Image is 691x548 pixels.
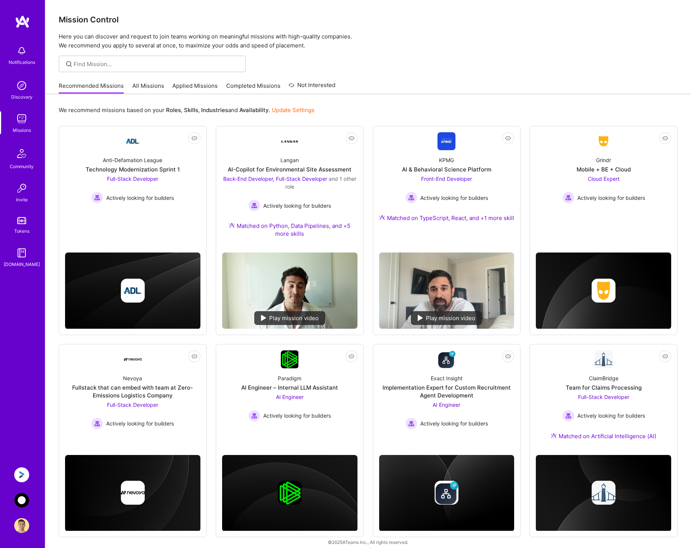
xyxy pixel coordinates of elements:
[222,455,357,532] img: cover
[65,384,200,399] div: Fullstack that can embed with team at Zero-Emissions Logistics Company
[123,374,142,382] div: Nevoya
[589,374,618,382] div: ClaimBridge
[379,214,514,222] div: Matched on TypeScript, React, and +1 more skill
[91,192,103,204] img: Actively looking for builders
[65,455,200,532] img: cover
[278,374,301,382] div: Paradigm
[263,412,331,419] span: Actively looking for builders
[379,132,515,247] a: Company LogoKPMGAI & Behavioral Science PlatformFront-End Developer Actively looking for builders...
[536,455,671,532] img: cover
[4,260,40,268] div: [DOMAIN_NAME]
[379,214,385,220] img: Ateam Purple Icon
[402,165,491,173] div: AI & Behavioral Science Platform
[107,402,158,408] span: Full-Stack Developer
[420,194,488,202] span: Actively looking for builders
[595,134,612,148] img: Company Logo
[577,194,645,202] span: Actively looking for builders
[14,467,29,482] img: Anguleris: BIMsmart AI MVP
[59,82,124,94] a: Recommended Missions
[59,15,678,24] h3: Mission Control
[222,222,357,238] div: Matched on Python, Data Pipelines, and +5 more skills
[223,176,327,182] span: Back-End Developer, Full-Stack Developer
[281,350,298,368] img: Company Logo
[562,410,574,422] img: Actively looking for builders
[578,394,629,400] span: Full-Stack Developer
[405,192,417,204] img: Actively looking for builders
[166,106,181,114] b: Roles
[379,253,515,328] img: No Mission
[348,353,354,359] i: icon EyeClosed
[74,60,240,68] input: Find Mission...
[14,227,30,235] div: Tokens
[577,165,631,173] div: Mobile + BE + Cloud
[14,518,29,533] img: User Avatar
[592,279,615,303] img: Company logo
[348,135,354,141] i: icon EyeClosed
[434,481,458,505] img: Company logo
[577,412,645,419] span: Actively looking for builders
[662,353,668,359] i: icon EyeClosed
[263,202,331,210] span: Actively looking for builders
[418,315,423,321] img: play
[379,384,515,399] div: Implementation Expert for Custom Recruitment Agent Development
[201,106,228,114] b: Industries
[11,93,33,101] div: Discovery
[59,32,678,50] p: Here you can discover and request to join teams working on meaningful missions with high-quality ...
[107,176,158,182] span: Full-Stack Developer
[59,106,314,114] p: We recommend missions based on your , , and .
[65,350,200,438] a: Company LogoNevoyaFullstack that can embed with team at Zero-Emissions Logistics CompanyFull-Stac...
[261,315,266,321] img: play
[13,145,31,162] img: Community
[278,481,302,505] img: Company logo
[405,418,417,430] img: Actively looking for builders
[596,156,611,164] div: Grindr
[662,135,668,141] i: icon EyeClosed
[280,156,299,164] div: Langan
[536,350,671,449] a: Company LogoClaimBridgeTeam for Claims ProcessingFull-Stack Developer Actively looking for builde...
[91,418,103,430] img: Actively looking for builders
[14,181,29,196] img: Invite
[86,165,180,173] div: Technology Modernization Sprint 1
[12,518,31,533] a: User Avatar
[14,493,29,508] img: AnyTeam: Team for AI-Powered Sales Platform
[124,132,142,150] img: Company Logo
[121,481,145,505] img: Company logo
[121,279,145,303] img: Company logo
[9,58,35,66] div: Notifications
[124,350,142,368] img: Company Logo
[536,132,671,227] a: Company LogoGrindrMobile + BE + CloudCloud Expert Actively looking for buildersActively looking f...
[551,433,557,439] img: Ateam Purple Icon
[379,350,515,438] a: Company LogoExact InsightImplementation Expert for Custom Recruitment Agent DevelopmentAI Enginee...
[588,176,620,182] span: Cloud Expert
[191,135,197,141] i: icon EyeClosed
[536,253,671,329] img: cover
[411,311,482,325] div: Play mission video
[592,481,615,505] img: Company logo
[437,350,455,368] img: Company Logo
[239,106,269,114] b: Availability
[551,432,656,440] div: Matched on Artificial Intelligence (AI)
[14,78,29,93] img: discovery
[10,162,34,170] div: Community
[222,253,357,328] img: No Mission
[14,245,29,260] img: guide book
[566,384,642,391] div: Team for Claims Processing
[229,222,235,228] img: Ateam Purple Icon
[222,132,357,247] a: Company LogoLanganAI-Copilot for Environmental Site AssessmentBack-End Developer, Full-Stack Deve...
[12,467,31,482] a: Anguleris: BIMsmart AI MVP
[106,419,174,427] span: Actively looking for builders
[14,43,29,58] img: bell
[17,217,26,224] img: tokens
[184,106,198,114] b: Skills
[15,15,30,28] img: logo
[228,165,351,173] div: AI-Copilot for Environmental Site Assessment
[439,156,454,164] div: KPMG
[103,156,162,164] div: Anti-Defamation League
[16,196,28,204] div: Invite
[505,135,511,141] i: icon EyeClosed
[222,350,357,438] a: Company LogoParadigmAI Engineer – Internal LLM AssistantAI Engineer Actively looking for builders...
[248,410,260,422] img: Actively looking for builders
[562,192,574,204] img: Actively looking for builders
[595,350,612,368] img: Company Logo
[505,353,511,359] i: icon EyeClosed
